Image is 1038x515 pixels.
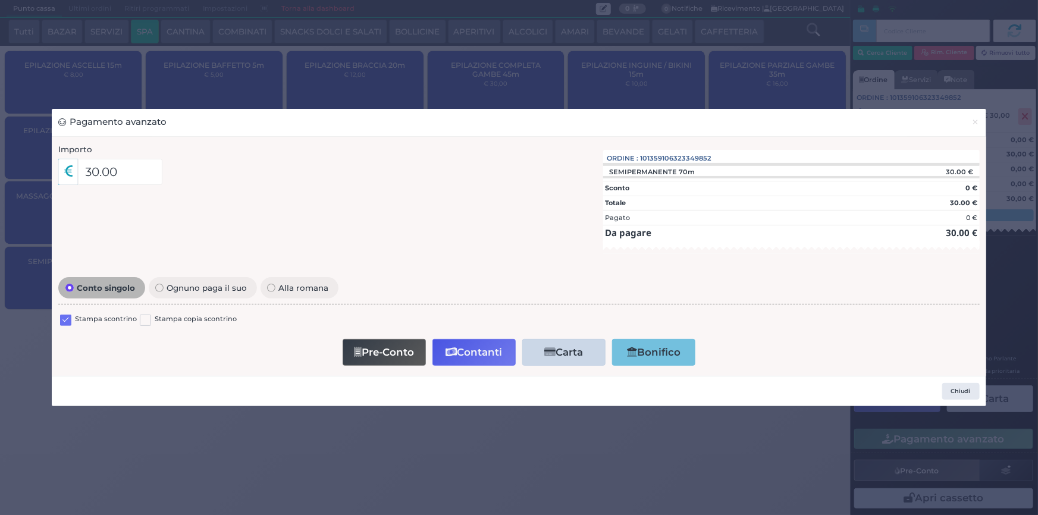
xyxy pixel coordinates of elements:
span: Ordine : [607,153,639,164]
span: 101359106323349852 [641,153,712,164]
span: Alla romana [275,284,332,292]
span: Ognuno paga il suo [164,284,250,292]
button: Carta [522,339,606,366]
strong: 30.00 € [946,227,977,238]
h3: Pagamento avanzato [58,115,167,129]
button: Chiudi [965,109,986,136]
input: Es. 30.99 [78,159,163,185]
button: Chiudi [942,383,980,400]
label: Importo [58,143,92,155]
strong: Da pagare [605,227,651,238]
strong: 30.00 € [950,199,977,207]
span: × [972,115,980,128]
div: Pagato [605,213,630,223]
strong: 0 € [965,184,977,192]
button: Pre-Conto [343,339,426,366]
button: Contanti [432,339,516,366]
strong: Totale [605,199,626,207]
button: Bonifico [612,339,695,366]
div: SEMIPERMANENTE 70m [603,168,701,176]
div: 30.00 € [885,168,979,176]
label: Stampa copia scontrino [155,314,237,325]
span: Conto singolo [74,284,139,292]
strong: Sconto [605,184,629,192]
label: Stampa scontrino [75,314,137,325]
div: 0 € [966,213,977,223]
